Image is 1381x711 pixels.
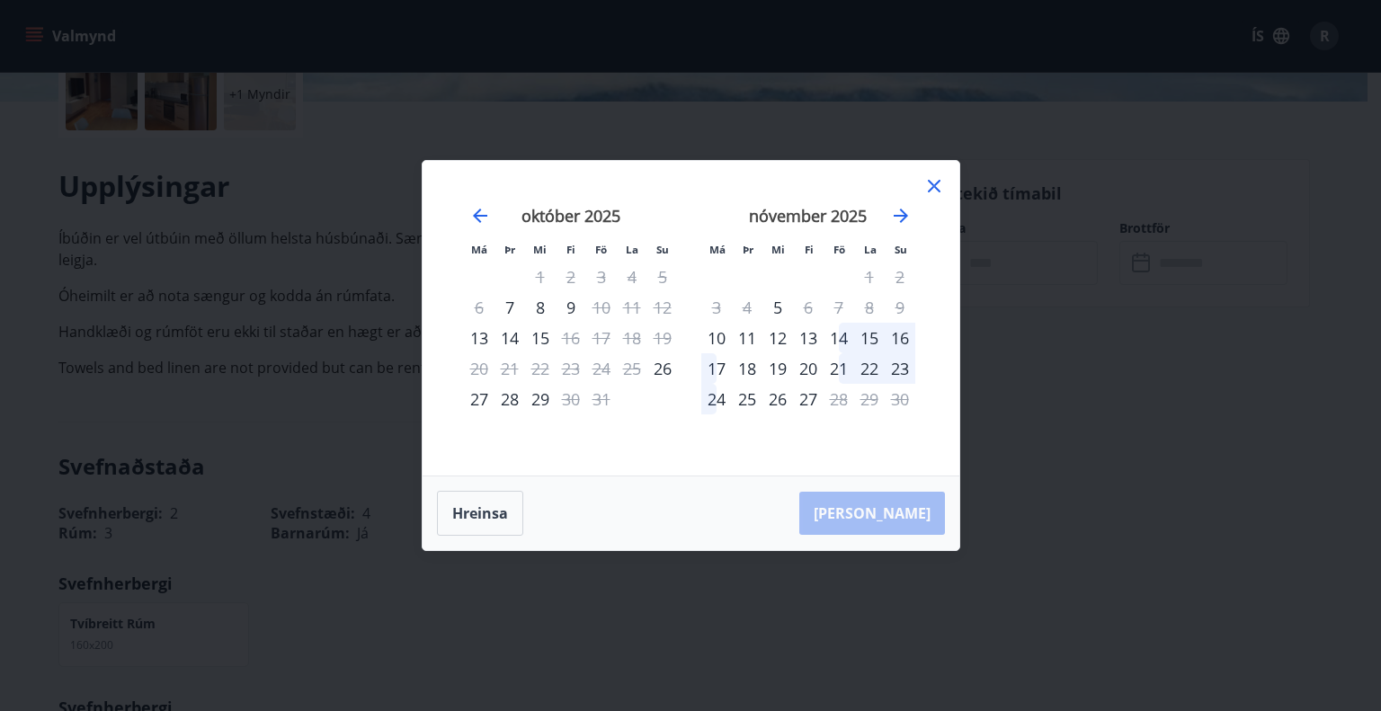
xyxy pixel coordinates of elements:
[494,292,525,323] div: Aðeins innritun í boði
[525,323,556,353] div: 15
[464,384,494,414] td: Choose mánudagur, 27. október 2025 as your check-in date. It’s available.
[793,353,824,384] td: Choose fimmtudagur, 20. nóvember 2025 as your check-in date. It’s available.
[854,323,885,353] div: 15
[793,292,824,323] div: Aðeins útritun í boði
[525,323,556,353] td: Choose miðvikudagur, 15. október 2025 as your check-in date. It’s available.
[525,292,556,323] div: 8
[885,323,915,353] div: 16
[890,205,912,227] div: Move forward to switch to the next month.
[494,323,525,353] div: 14
[793,292,824,323] td: Not available. fimmtudagur, 6. nóvember 2025
[494,384,525,414] div: 28
[494,292,525,323] td: Choose þriðjudagur, 7. október 2025 as your check-in date. It’s available.
[525,384,556,414] td: Choose miðvikudagur, 29. október 2025 as your check-in date. It’s available.
[732,323,762,353] td: Choose þriðjudagur, 11. nóvember 2025 as your check-in date. It’s available.
[749,205,867,227] strong: nóvember 2025
[762,353,793,384] td: Choose miðvikudagur, 19. nóvember 2025 as your check-in date. It’s available.
[626,243,638,256] small: La
[732,384,762,414] td: Choose þriðjudagur, 25. nóvember 2025 as your check-in date. It’s available.
[566,243,575,256] small: Fi
[701,353,732,384] div: 17
[793,384,824,414] td: Choose fimmtudagur, 27. nóvember 2025 as your check-in date. It’s available.
[701,384,732,414] div: 24
[885,323,915,353] td: Choose sunnudagur, 16. nóvember 2025 as your check-in date. It’s available.
[586,353,617,384] td: Not available. föstudagur, 24. október 2025
[805,243,814,256] small: Fi
[824,353,854,384] td: Choose föstudagur, 21. nóvember 2025 as your check-in date. It’s available.
[701,353,732,384] td: Choose mánudagur, 17. nóvember 2025 as your check-in date. It’s available.
[709,243,726,256] small: Má
[464,323,494,353] div: Aðeins innritun í boði
[494,384,525,414] td: Choose þriðjudagur, 28. október 2025 as your check-in date. It’s available.
[556,323,586,353] div: Aðeins útritun í boði
[824,323,854,353] div: 14
[762,292,793,323] td: Choose miðvikudagur, 5. nóvember 2025 as your check-in date. It’s available.
[762,292,793,323] div: Aðeins innritun í boði
[617,262,647,292] td: Not available. laugardagur, 4. október 2025
[525,262,556,292] td: Not available. miðvikudagur, 1. október 2025
[793,323,824,353] td: Choose fimmtudagur, 13. nóvember 2025 as your check-in date. It’s available.
[586,323,617,353] td: Not available. föstudagur, 17. október 2025
[762,323,793,353] td: Choose miðvikudagur, 12. nóvember 2025 as your check-in date. It’s available.
[647,353,678,384] div: Aðeins innritun í boði
[464,353,494,384] td: Not available. mánudagur, 20. október 2025
[762,323,793,353] div: 12
[895,243,907,256] small: Su
[533,243,547,256] small: Mi
[556,384,586,414] div: Aðeins útritun í boði
[701,323,732,353] div: Aðeins innritun í boði
[743,243,753,256] small: Þr
[556,292,586,323] td: Choose fimmtudagur, 9. október 2025 as your check-in date. It’s available.
[494,323,525,353] td: Choose þriðjudagur, 14. október 2025 as your check-in date. It’s available.
[504,243,515,256] small: Þr
[586,292,617,323] td: Not available. föstudagur, 10. október 2025
[494,353,525,384] td: Not available. þriðjudagur, 21. október 2025
[885,353,915,384] td: Choose sunnudagur, 23. nóvember 2025 as your check-in date. It’s available.
[824,323,854,353] td: Choose föstudagur, 14. nóvember 2025 as your check-in date. It’s available.
[701,384,732,414] td: Choose mánudagur, 24. nóvember 2025 as your check-in date. It’s available.
[437,491,523,536] button: Hreinsa
[824,353,854,384] div: 21
[647,262,678,292] td: Not available. sunnudagur, 5. október 2025
[885,292,915,323] td: Not available. sunnudagur, 9. nóvember 2025
[864,243,877,256] small: La
[647,353,678,384] td: Choose sunnudagur, 26. október 2025 as your check-in date. It’s available.
[586,292,617,323] div: Aðeins útritun í boði
[521,205,620,227] strong: október 2025
[793,323,824,353] div: 13
[854,384,885,414] td: Not available. laugardagur, 29. nóvember 2025
[854,353,885,384] td: Choose laugardagur, 22. nóvember 2025 as your check-in date. It’s available.
[854,353,885,384] div: 22
[617,323,647,353] td: Not available. laugardagur, 18. október 2025
[885,262,915,292] td: Not available. sunnudagur, 2. nóvember 2025
[586,384,617,414] td: Not available. föstudagur, 31. október 2025
[732,384,762,414] div: 25
[762,353,793,384] div: 19
[854,292,885,323] td: Not available. laugardagur, 8. nóvember 2025
[824,384,854,414] td: Not available. föstudagur, 28. nóvember 2025
[469,205,491,227] div: Move backward to switch to the previous month.
[617,292,647,323] td: Not available. laugardagur, 11. október 2025
[464,292,494,323] td: Not available. mánudagur, 6. október 2025
[556,323,586,353] td: Not available. fimmtudagur, 16. október 2025
[464,323,494,353] td: Choose mánudagur, 13. október 2025 as your check-in date. It’s available.
[762,384,793,414] td: Choose miðvikudagur, 26. nóvember 2025 as your check-in date. It’s available.
[525,384,556,414] div: 29
[732,292,762,323] td: Not available. þriðjudagur, 4. nóvember 2025
[656,243,669,256] small: Su
[885,353,915,384] div: 23
[556,292,586,323] div: 9
[525,353,556,384] td: Not available. miðvikudagur, 22. október 2025
[617,353,647,384] td: Not available. laugardagur, 25. október 2025
[793,353,824,384] div: 20
[556,384,586,414] td: Not available. fimmtudagur, 30. október 2025
[833,243,845,256] small: Fö
[556,353,586,384] td: Not available. fimmtudagur, 23. október 2025
[793,384,824,414] div: 27
[647,292,678,323] td: Not available. sunnudagur, 12. október 2025
[732,353,762,384] div: 18
[824,292,854,323] td: Not available. föstudagur, 7. nóvember 2025
[586,262,617,292] td: Not available. föstudagur, 3. október 2025
[471,243,487,256] small: Má
[762,384,793,414] div: 26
